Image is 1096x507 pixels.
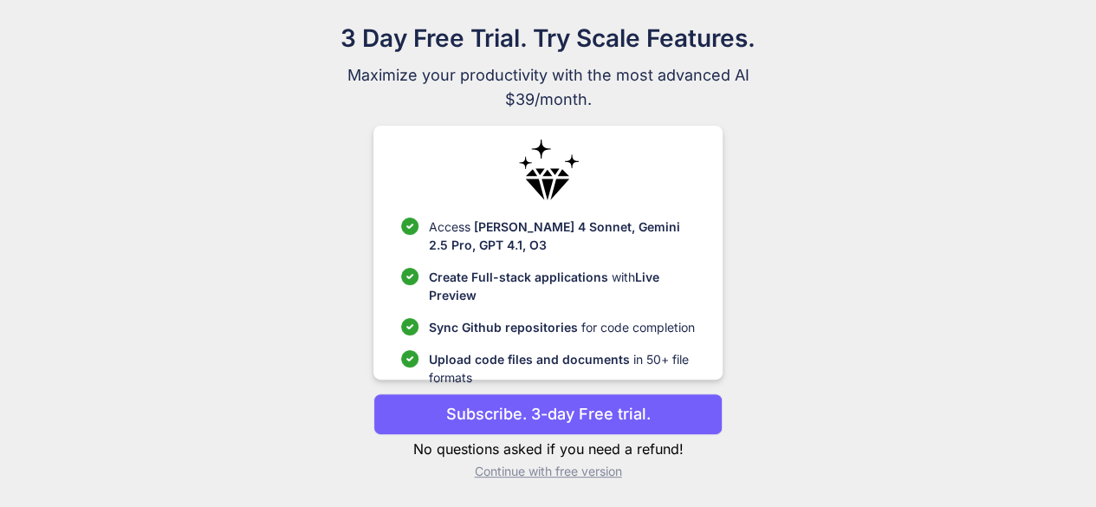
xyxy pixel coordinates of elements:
img: checklist [401,318,418,335]
p: Continue with free version [373,463,723,480]
p: with [429,268,695,304]
span: Upload code files and documents [429,352,630,367]
span: Create Full-stack applications [429,270,612,284]
span: Sync Github repositories [429,320,578,335]
h1: 3 Day Free Trial. Try Scale Features. [257,20,840,56]
span: [PERSON_NAME] 4 Sonnet, Gemini 2.5 Pro, GPT 4.1, O3 [429,219,680,252]
img: checklist [401,218,418,235]
img: checklist [401,268,418,285]
span: $39/month. [257,88,840,112]
p: in 50+ file formats [429,350,695,387]
button: Subscribe. 3-day Free trial. [373,393,723,435]
p: for code completion [429,318,695,336]
p: Access [429,218,695,254]
img: checklist [401,350,418,367]
p: No questions asked if you need a refund! [373,439,723,459]
span: Maximize your productivity with the most advanced AI [257,63,840,88]
p: Subscribe. 3-day Free trial. [446,402,651,426]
